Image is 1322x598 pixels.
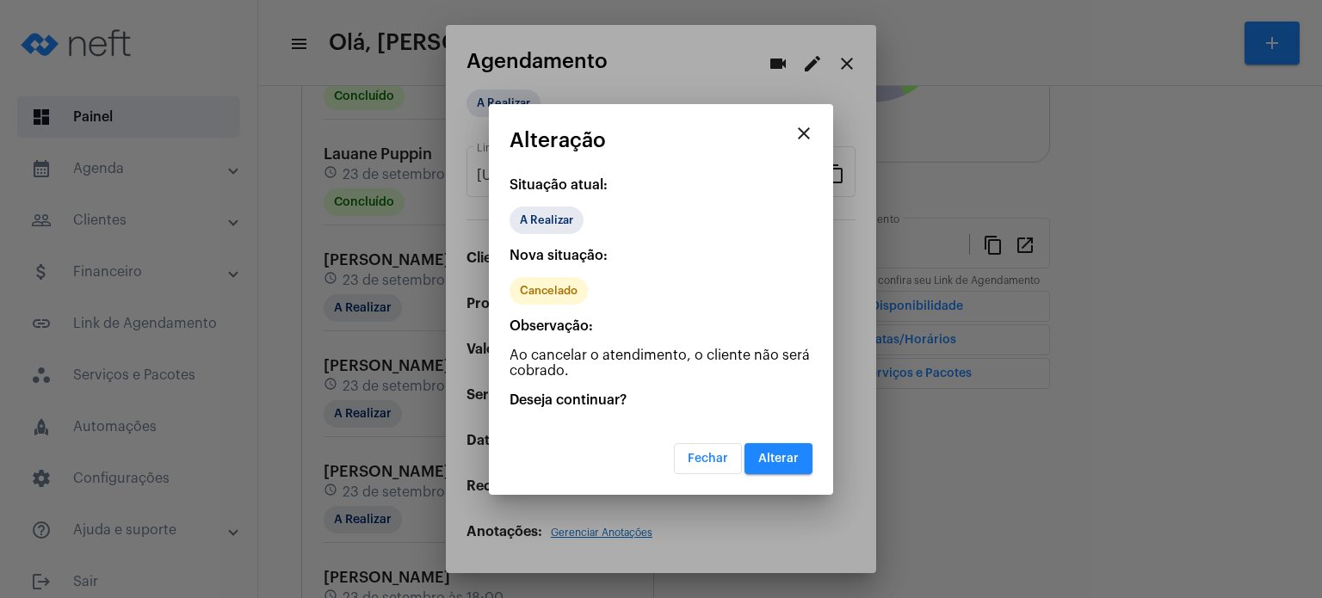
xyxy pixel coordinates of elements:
mat-icon: close [794,123,814,144]
mat-chip: A Realizar [510,207,584,234]
span: Alterar [758,453,799,465]
span: Fechar [688,453,728,465]
p: Situação atual: [510,177,812,193]
p: Observação: [510,318,812,334]
mat-chip: Cancelado [510,277,588,305]
p: Deseja continuar? [510,392,812,408]
button: Alterar [744,443,812,474]
button: Fechar [674,443,742,474]
span: Alteração [510,129,606,151]
p: Ao cancelar o atendimento, o cliente não será cobrado. [510,348,812,379]
p: Nova situação: [510,248,812,263]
